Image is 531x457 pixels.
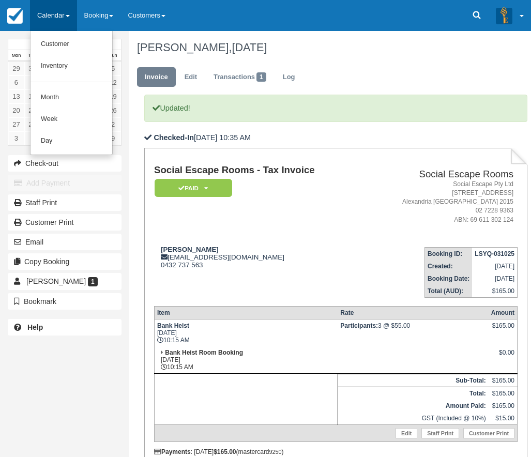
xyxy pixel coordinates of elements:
[27,323,43,331] b: Help
[472,285,517,298] td: $165.00
[232,41,267,54] span: [DATE]
[396,428,417,438] a: Edit
[472,272,517,285] td: [DATE]
[137,67,176,87] a: Invoice
[491,322,514,338] div: $165.00
[8,103,24,117] a: 20
[424,260,472,272] th: Created:
[8,214,122,231] a: Customer Print
[105,131,121,145] a: 9
[31,87,112,109] a: Month
[31,109,112,130] a: Week
[154,178,229,197] a: Paid
[31,34,112,55] a: Customer
[8,117,24,131] a: 27
[24,62,40,75] a: 30
[338,374,488,387] th: Sub-Total:
[105,117,121,131] a: 2
[24,103,40,117] a: 21
[154,165,362,176] h1: Social Escape Rooms - Tax Invoice
[206,67,274,87] a: Transactions1
[105,50,121,62] th: Sun
[8,62,24,75] a: 29
[8,234,122,250] button: Email
[489,412,518,425] td: $15.00
[105,103,121,117] a: 26
[491,349,514,364] div: $0.00
[8,319,122,336] a: Help
[489,400,518,412] td: $165.00
[8,253,122,270] button: Copy Booking
[144,132,527,143] p: [DATE] 10:35 AM
[137,41,520,54] h1: [PERSON_NAME],
[424,247,472,260] th: Booking ID:
[489,306,518,319] th: Amount
[157,322,189,329] strong: Bank Heist
[367,180,513,224] address: Social Escape Pty Ltd [STREET_ADDRESS] Alexandria [GEOGRAPHIC_DATA] 2015 02 7228 9363 ABN: 69 611...
[105,62,121,75] a: 5
[105,89,121,103] a: 19
[8,194,122,211] a: Staff Print
[155,179,232,197] em: Paid
[8,75,24,89] a: 6
[31,55,112,77] a: Inventory
[472,260,517,272] td: [DATE]
[256,72,266,82] span: 1
[214,448,236,455] strong: $165.00
[8,293,122,310] button: Bookmark
[24,50,40,62] th: Tue
[105,75,121,89] a: 12
[165,349,243,356] strong: Bank Heist Room Booking
[154,346,338,374] td: [DATE] 10:15 AM
[24,131,40,145] a: 4
[475,250,514,257] strong: LSYQ-031025
[177,67,205,87] a: Edit
[489,387,518,400] td: $165.00
[8,131,24,145] a: 3
[8,50,24,62] th: Mon
[24,75,40,89] a: 7
[8,89,24,103] a: 13
[144,95,527,122] p: Updated!
[338,306,488,319] th: Rate
[489,374,518,387] td: $165.00
[421,428,459,438] a: Staff Print
[7,8,23,24] img: checkfront-main-nav-mini-logo.png
[161,246,219,253] strong: [PERSON_NAME]
[154,319,338,346] td: [DATE] 10:15 AM
[338,387,488,400] th: Total:
[269,449,282,455] small: 9250
[463,428,514,438] a: Customer Print
[424,285,472,298] th: Total (AUD):
[338,412,488,425] td: GST (Included @ 10%)
[338,319,488,346] td: 3 @ $55.00
[8,175,122,191] button: Add Payment
[496,7,512,24] img: A3
[424,272,472,285] th: Booking Date:
[154,306,338,319] th: Item
[340,322,378,329] strong: Participants
[88,277,98,286] span: 1
[154,246,362,269] div: [EMAIL_ADDRESS][DOMAIN_NAME] 0432 737 563
[338,400,488,412] th: Amount Paid:
[24,89,40,103] a: 14
[26,277,86,285] span: [PERSON_NAME]
[31,130,112,152] a: Day
[275,67,303,87] a: Log
[30,31,113,155] ul: Calendar
[8,273,122,290] a: [PERSON_NAME] 1
[154,448,191,455] strong: Payments
[8,155,122,172] button: Check-out
[154,448,518,455] div: : [DATE] (mastercard )
[154,133,194,142] b: Checked-In
[367,169,513,180] h2: Social Escape Rooms
[24,117,40,131] a: 28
